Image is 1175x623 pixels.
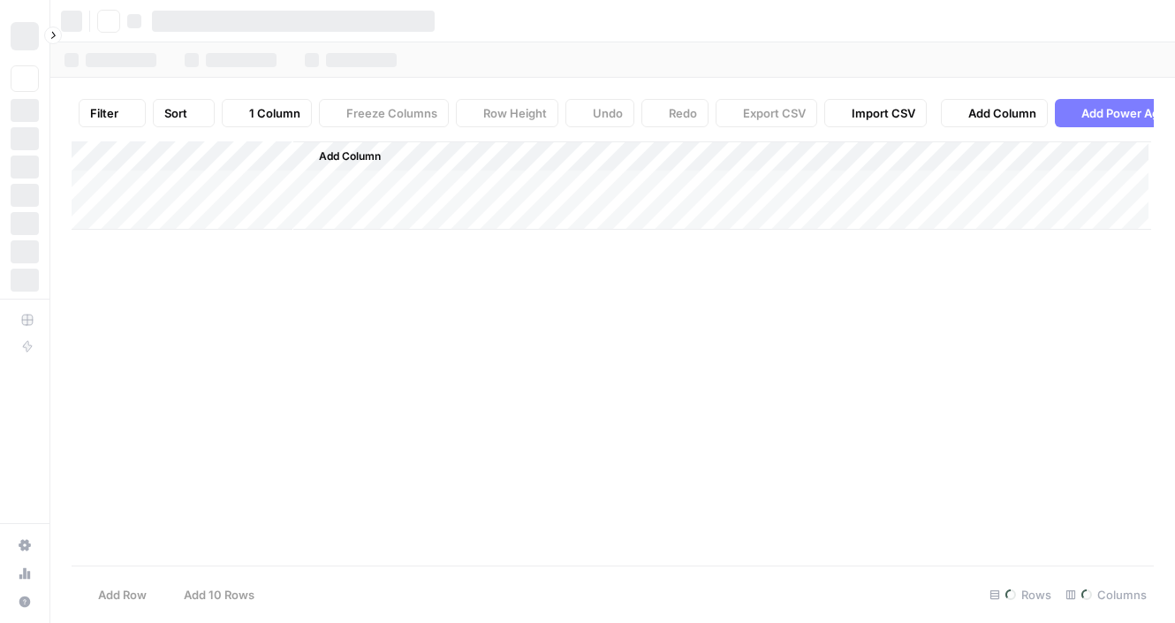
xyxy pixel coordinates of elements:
[743,104,806,122] span: Export CSV
[641,99,709,127] button: Redo
[98,586,147,604] span: Add Row
[184,586,254,604] span: Add 10 Rows
[222,99,312,127] button: 1 Column
[456,99,558,127] button: Row Height
[90,104,118,122] span: Filter
[483,104,547,122] span: Row Height
[852,104,915,122] span: Import CSV
[296,145,388,168] button: Add Column
[716,99,817,127] button: Export CSV
[157,581,265,609] button: Add 10 Rows
[79,99,146,127] button: Filter
[669,104,697,122] span: Redo
[11,531,39,559] a: Settings
[249,104,300,122] span: 1 Column
[164,104,187,122] span: Sort
[319,99,449,127] button: Freeze Columns
[11,559,39,588] a: Usage
[824,99,927,127] button: Import CSV
[11,588,39,616] button: Help + Support
[346,104,437,122] span: Freeze Columns
[968,104,1036,122] span: Add Column
[982,581,1058,609] div: Rows
[1058,581,1154,609] div: Columns
[941,99,1048,127] button: Add Column
[72,581,157,609] button: Add Row
[319,148,381,164] span: Add Column
[153,99,215,127] button: Sort
[593,104,623,122] span: Undo
[565,99,634,127] button: Undo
